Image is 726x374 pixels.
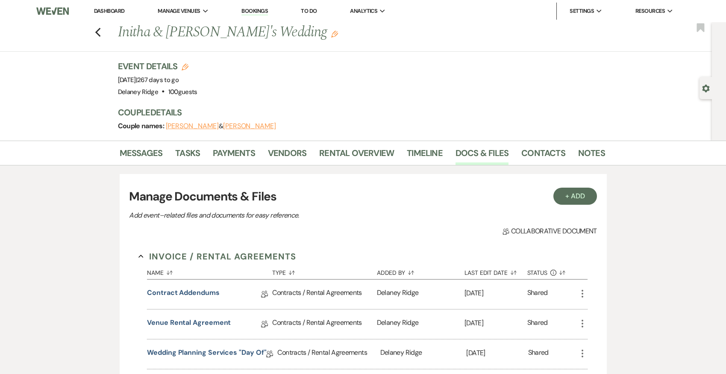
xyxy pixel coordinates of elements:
[528,347,549,361] div: Shared
[147,318,231,331] a: Venue Rental Agreement
[553,188,597,205] button: + Add
[166,122,276,130] span: &
[527,288,548,301] div: Shared
[168,88,197,96] span: 100 guests
[118,88,159,96] span: Delaney Ridge
[635,7,665,15] span: Resources
[464,263,527,279] button: Last Edit Date
[272,309,376,339] div: Contracts / Rental Agreements
[118,22,501,43] h1: Initha & [PERSON_NAME]'s Wedding
[527,270,548,276] span: Status
[456,146,508,165] a: Docs & Files
[118,121,166,130] span: Couple names:
[129,210,428,221] p: Add event–related files and documents for easy reference.
[120,146,163,165] a: Messages
[136,76,179,84] span: |
[158,7,200,15] span: Manage Venues
[175,146,200,165] a: Tasks
[464,288,527,299] p: [DATE]
[272,280,376,309] div: Contracts / Rental Agreements
[137,76,179,84] span: 267 days to go
[377,280,464,309] div: Delaney Ridge
[118,106,597,118] h3: Couple Details
[578,146,605,165] a: Notes
[319,146,394,165] a: Rental Overview
[118,60,197,72] h3: Event Details
[94,7,125,15] a: Dashboard
[166,123,219,130] button: [PERSON_NAME]
[702,84,710,92] button: Open lead details
[272,263,376,279] button: Type
[147,347,266,361] a: Wedding Planning Services "Day Of"
[464,318,527,329] p: [DATE]
[36,2,69,20] img: Weven Logo
[241,7,268,15] a: Bookings
[301,7,317,15] a: To Do
[147,263,272,279] button: Name
[213,146,255,165] a: Payments
[129,188,597,206] h3: Manage Documents & Files
[521,146,565,165] a: Contacts
[503,226,597,236] span: Collaborative document
[118,76,179,84] span: [DATE]
[350,7,377,15] span: Analytics
[527,263,577,279] button: Status
[277,339,380,369] div: Contracts / Rental Agreements
[527,318,548,331] div: Shared
[570,7,594,15] span: Settings
[466,347,528,359] p: [DATE]
[377,309,464,339] div: Delaney Ridge
[380,339,467,369] div: Delaney Ridge
[407,146,443,165] a: Timeline
[223,123,276,130] button: [PERSON_NAME]
[138,250,296,263] button: Invoice / Rental Agreements
[147,288,220,301] a: Contract Addendums
[377,263,464,279] button: Added By
[331,30,338,38] button: Edit
[268,146,306,165] a: Vendors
